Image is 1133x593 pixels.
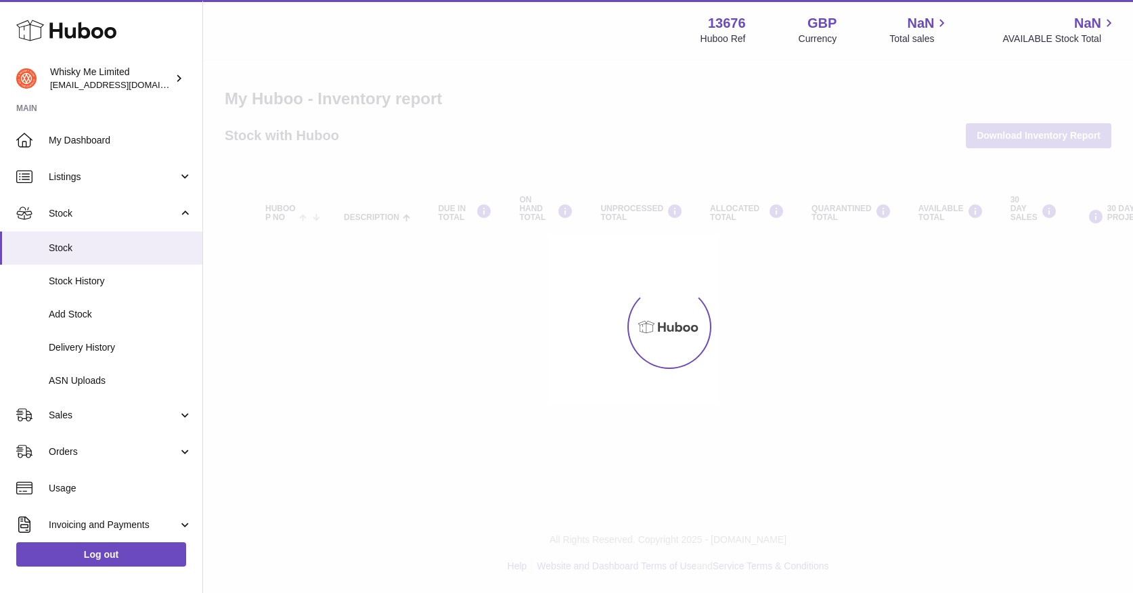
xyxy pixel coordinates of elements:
span: NaN [907,14,934,32]
div: Currency [799,32,837,45]
span: My Dashboard [49,134,192,147]
a: NaN Total sales [889,14,950,45]
strong: GBP [807,14,837,32]
div: Whisky Me Limited [50,66,172,91]
span: Listings [49,171,178,183]
span: Stock [49,242,192,255]
div: Huboo Ref [701,32,746,45]
span: NaN [1074,14,1101,32]
span: Total sales [889,32,950,45]
span: Stock History [49,275,192,288]
span: ASN Uploads [49,374,192,387]
strong: 13676 [708,14,746,32]
a: NaN AVAILABLE Stock Total [1002,14,1117,45]
span: [EMAIL_ADDRESS][DOMAIN_NAME] [50,79,199,90]
span: Usage [49,482,192,495]
span: Stock [49,207,178,220]
span: Sales [49,409,178,422]
a: Log out [16,542,186,567]
span: AVAILABLE Stock Total [1002,32,1117,45]
span: Add Stock [49,308,192,321]
span: Invoicing and Payments [49,519,178,531]
span: Orders [49,445,178,458]
span: Delivery History [49,341,192,354]
img: orders@whiskyshop.com [16,68,37,89]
